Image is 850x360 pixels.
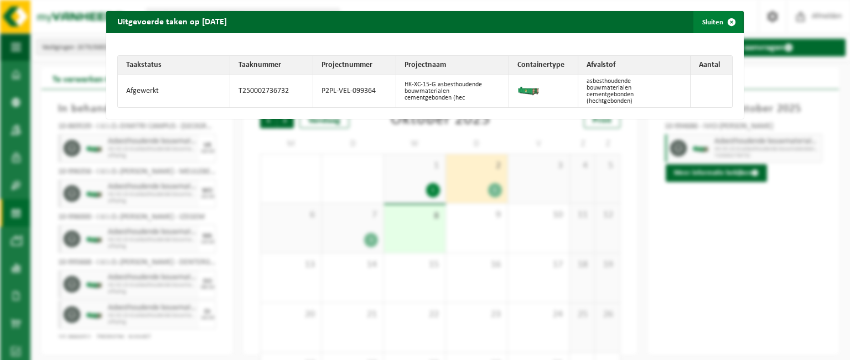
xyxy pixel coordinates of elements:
button: Sluiten [693,11,743,33]
td: asbesthoudende bouwmaterialen cementgebonden (hechtgebonden) [578,75,691,107]
th: Taaknummer [230,56,313,75]
td: T250002736732 [230,75,313,107]
img: HK-XC-15-GN-00 [517,85,540,96]
th: Taakstatus [118,56,230,75]
td: Afgewerkt [118,75,230,107]
th: Projectnummer [313,56,396,75]
th: Afvalstof [578,56,691,75]
th: Projectnaam [396,56,509,75]
td: HK-XC-15-G asbesthoudende bouwmaterialen cementgebonden (hec [396,75,509,107]
th: Aantal [691,56,732,75]
h2: Uitgevoerde taken op [DATE] [106,11,238,32]
td: P2PL-VEL-099364 [313,75,396,107]
th: Containertype [509,56,578,75]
